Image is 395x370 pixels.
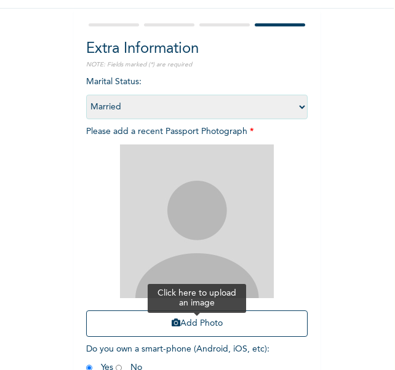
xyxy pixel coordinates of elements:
span: Marital Status : [86,77,308,111]
p: NOTE: Fields marked (*) are required [86,60,308,69]
img: Crop [120,144,274,298]
button: Add Photo [86,310,308,337]
span: Please add a recent Passport Photograph [86,127,308,343]
h2: Extra Information [86,38,308,60]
